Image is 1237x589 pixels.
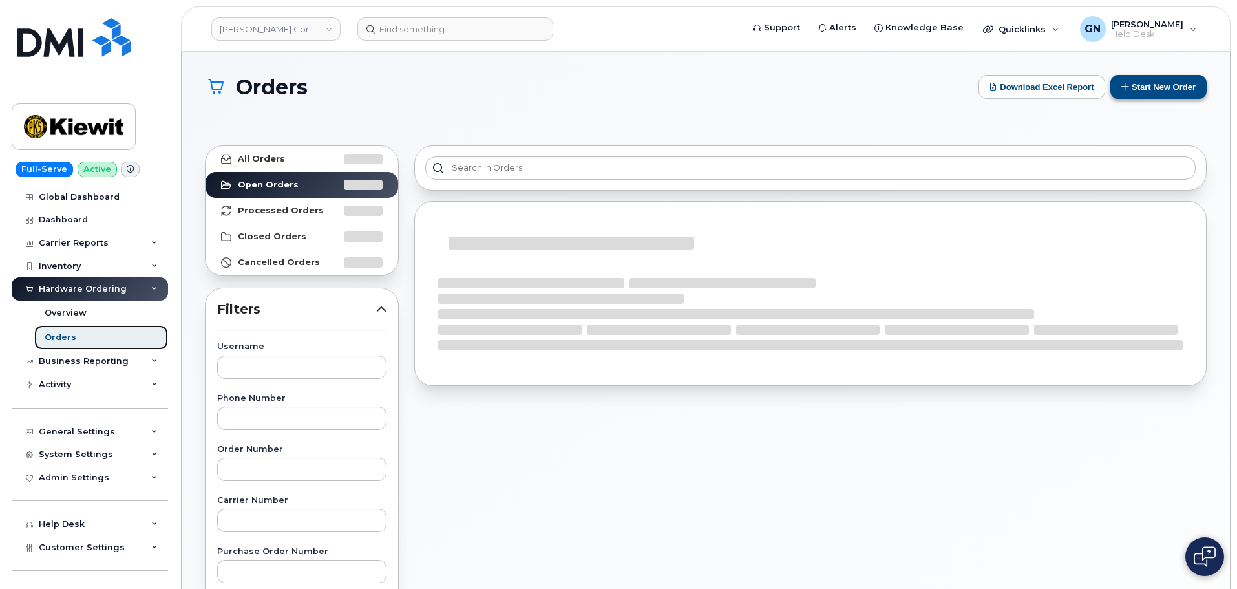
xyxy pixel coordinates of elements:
[238,257,320,268] strong: Cancelled Orders
[206,146,398,172] a: All Orders
[238,231,306,242] strong: Closed Orders
[206,224,398,250] a: Closed Orders
[238,206,324,216] strong: Processed Orders
[978,75,1105,99] button: Download Excel Report
[217,548,386,556] label: Purchase Order Number
[425,156,1196,180] input: Search in orders
[206,250,398,275] a: Cancelled Orders
[238,154,285,164] strong: All Orders
[217,497,386,505] label: Carrier Number
[206,198,398,224] a: Processed Orders
[236,76,308,98] span: Orders
[217,394,386,403] label: Phone Number
[1110,75,1207,99] button: Start New Order
[206,172,398,198] a: Open Orders
[1194,546,1216,567] img: Open chat
[238,180,299,190] strong: Open Orders
[217,343,386,351] label: Username
[217,300,376,319] span: Filters
[217,445,386,454] label: Order Number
